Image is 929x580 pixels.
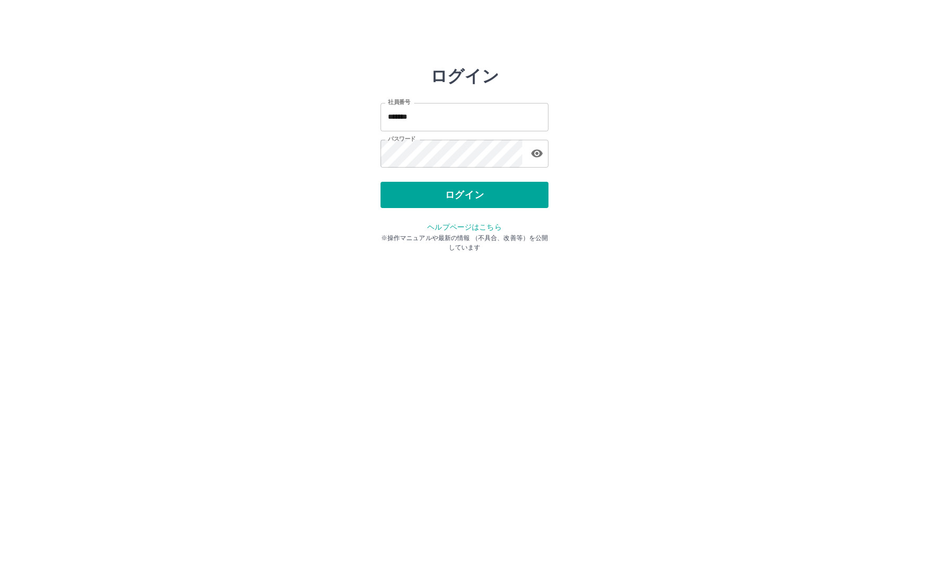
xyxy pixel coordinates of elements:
[381,233,548,252] p: ※操作マニュアルや最新の情報 （不具合、改善等）を公開しています
[388,135,416,143] label: パスワード
[427,223,501,231] a: ヘルプページはこちら
[388,98,410,106] label: 社員番号
[430,66,499,86] h2: ログイン
[381,182,548,208] button: ログイン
